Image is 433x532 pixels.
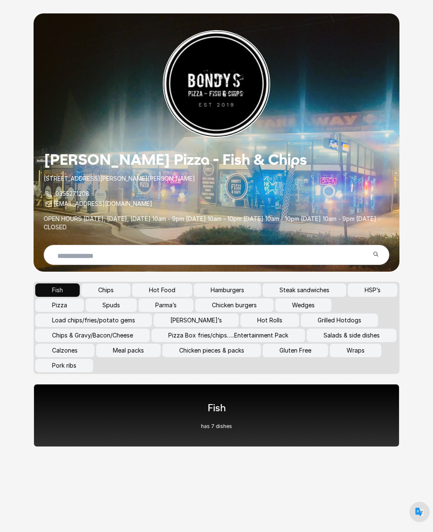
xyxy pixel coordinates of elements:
img: Restaurant Logo [163,30,270,138]
button: Pizza Box fries/chips…..Entertainment Pack [151,329,305,342]
button: Wedges [275,298,331,312]
button: Grilled Hotdogs [301,314,378,327]
img: default.png [415,508,424,516]
button: Salads & side dishes [307,329,396,342]
button: HSP’s [348,283,397,297]
button: Hamburgers [194,283,261,297]
p: [EMAIL_ADDRESS][DOMAIN_NAME] [44,200,389,208]
h1: Fish [201,401,232,415]
h1: [PERSON_NAME] Pizza - Fish & Chips [44,151,389,168]
button: Chips [81,283,130,297]
button: Hot Food [132,283,192,297]
button: Meal packs [96,344,161,357]
button: Chips & Gravy/Bacon/Cheese [35,329,150,342]
button: Spuds [86,298,137,312]
button: Fish [35,283,80,297]
p: OPEN HOURS [DATE], [DATE], [DATE] 10am - 9pm [DATE] 10am - 10pm [DATE] 10am - 10pm [DATE] 10am - ... [44,215,389,231]
button: Hot Rolls [240,314,299,327]
button: Gluten Free [263,344,328,357]
button: Parma’s [138,298,193,312]
button: Pork ribs [35,359,93,372]
button: Wraps [330,344,381,357]
button: Steak sandwiches [263,283,346,297]
button: Chicken pieces & packs [162,344,261,357]
a: 0355271208 [55,190,89,197]
button: Pizza [35,298,84,312]
p: has 7 dishes [201,423,232,430]
button: Load chips/fries/potato gems [35,314,152,327]
p: [STREET_ADDRESS][PERSON_NAME][PERSON_NAME] [44,174,389,183]
button: Chicken burgers [195,298,274,312]
button: Calzones [35,344,94,357]
button: [PERSON_NAME]’s [154,314,239,327]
